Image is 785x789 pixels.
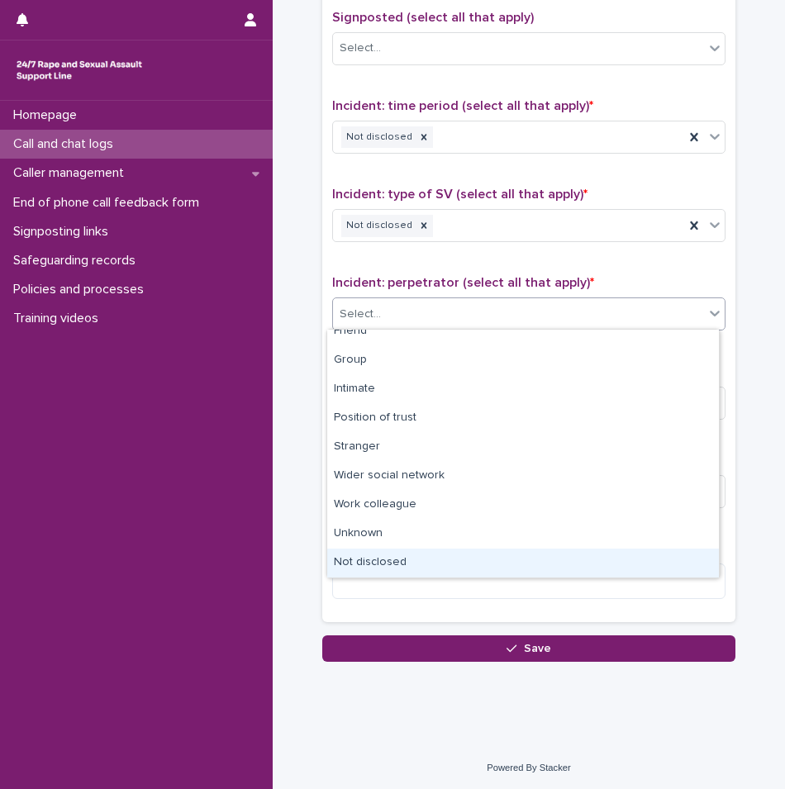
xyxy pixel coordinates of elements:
span: Signposted (select all that apply) [332,11,534,24]
p: Signposting links [7,224,121,240]
div: Not disclosed [327,549,719,577]
span: Incident: type of SV (select all that apply) [332,188,588,201]
p: Training videos [7,311,112,326]
span: Incident: perpetrator (select all that apply) [332,276,594,289]
div: Intimate [327,375,719,404]
button: Save [322,635,735,662]
div: Not disclosed [341,126,415,149]
div: Group [327,346,719,375]
span: Incident: time period (select all that apply) [332,99,593,112]
p: Caller management [7,165,137,181]
div: Not disclosed [341,215,415,237]
a: Powered By Stacker [487,763,570,772]
p: Safeguarding records [7,253,149,269]
span: Save [524,643,551,654]
div: Position of trust [327,404,719,433]
div: Stranger [327,433,719,462]
div: Wider social network [327,462,719,491]
div: Unknown [327,520,719,549]
p: Policies and processes [7,282,157,297]
div: Select... [340,306,381,323]
p: Homepage [7,107,90,123]
p: Call and chat logs [7,136,126,152]
div: Work colleague [327,491,719,520]
img: rhQMoQhaT3yELyF149Cw [13,54,145,87]
div: Friend [327,317,719,346]
p: End of phone call feedback form [7,195,212,211]
div: Select... [340,40,381,57]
